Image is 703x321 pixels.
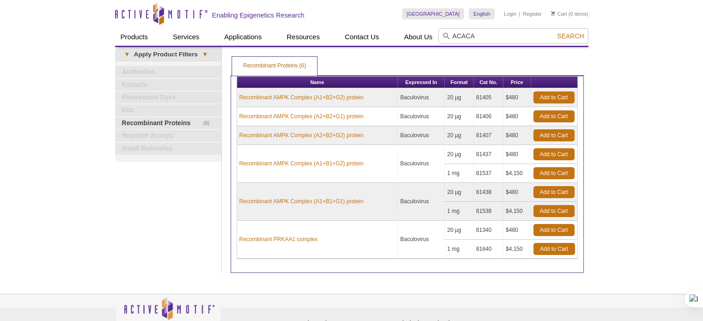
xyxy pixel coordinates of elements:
[533,167,575,179] a: Add to Cart
[474,221,503,240] td: 81340
[533,205,575,217] a: Add to Cart
[120,50,134,59] span: ▾
[503,202,531,221] td: $4,150
[212,11,305,19] h2: Enabling Epigenetics Research
[167,28,205,46] a: Services
[115,130,221,142] a: Reporter Assays
[239,197,364,206] a: Recombinant AMPK Complex (A1+B1+G1) protein
[115,143,221,155] a: Small Molecules
[474,77,503,88] th: Cat No.
[503,88,531,107] td: $480
[115,47,221,62] a: ▾Apply Product Filters▾
[474,88,503,107] td: 81405
[474,126,503,145] td: 81407
[115,104,221,116] a: Kits
[533,148,575,160] a: Add to Cart
[445,240,474,259] td: 1 mg
[239,131,364,139] a: Recombinant AMPK Complex (A2+B2+G2) protein
[445,145,474,164] td: 20 µg
[339,28,385,46] a: Contact Us
[445,77,474,88] th: Format
[445,183,474,202] td: 20 µg
[533,186,575,198] a: Add to Cart
[232,57,317,75] a: Recombinant Proteins (6)
[203,117,215,129] span: (6)
[503,164,531,183] td: $4,150
[469,8,495,19] a: English
[474,202,503,221] td: 81538
[281,28,325,46] a: Resources
[503,126,531,145] td: $480
[504,11,516,17] a: Login
[402,8,465,19] a: [GEOGRAPHIC_DATA]
[239,112,364,121] a: Recombinant AMPK Complex (A2+B2+G1) protein
[503,221,531,240] td: $480
[398,28,438,46] a: About Us
[115,79,221,91] a: Extracts
[445,126,474,145] td: 20 µg
[445,202,474,221] td: 1 mg
[533,110,575,122] a: Add to Cart
[239,235,318,243] a: Recombinant PRKAA1 complex
[533,129,575,141] a: Add to Cart
[398,183,445,221] td: Baculovirus
[551,11,555,16] img: Your Cart
[533,91,575,103] a: Add to Cart
[115,117,221,129] a: (6)Recombinant Proteins
[445,88,474,107] td: 20 µg
[115,28,153,46] a: Products
[557,32,584,40] span: Search
[519,8,520,19] li: |
[554,32,587,40] button: Search
[398,107,445,126] td: Baculovirus
[551,8,588,19] li: (0 items)
[239,93,364,102] a: Recombinant AMPK Complex (A1+B2+G2) protein
[533,243,575,255] a: Add to Cart
[398,145,445,183] td: Baculovirus
[198,50,212,59] span: ▾
[474,164,503,183] td: 81537
[237,77,398,88] th: Name
[503,107,531,126] td: $480
[239,159,364,168] a: Recombinant AMPK Complex (A1+B1+G2) protein
[115,91,221,103] a: Fluorescent Dyes
[551,11,567,17] a: Cart
[474,183,503,202] td: 81438
[474,240,503,259] td: 81640
[445,107,474,126] td: 20 µg
[398,77,445,88] th: Expressed In
[398,126,445,145] td: Baculovirus
[503,240,531,259] td: $4,150
[503,77,531,88] th: Price
[438,28,588,44] input: Keyword, Cat. No.
[503,183,531,202] td: $480
[523,11,542,17] a: Register
[219,28,267,46] a: Applications
[445,221,474,240] td: 20 µg
[533,224,575,236] a: Add to Cart
[398,221,445,259] td: Baculovirus
[474,107,503,126] td: 81406
[398,88,445,107] td: Baculovirus
[115,66,221,78] a: Antibodies
[445,164,474,183] td: 1 mg
[474,145,503,164] td: 81437
[503,145,531,164] td: $480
